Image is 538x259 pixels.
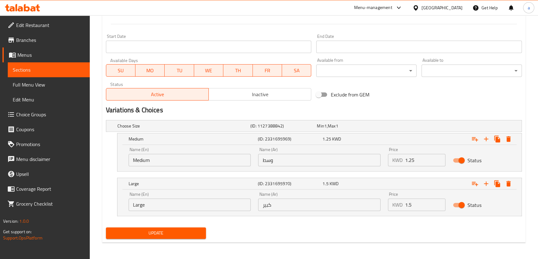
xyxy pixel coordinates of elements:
a: Choice Groups [2,107,90,122]
span: 1.25 [322,135,331,143]
div: Menu-management [354,4,392,11]
div: Expand [117,178,522,189]
span: TU [167,66,191,75]
button: Add choice group [469,133,481,145]
span: WE [197,66,221,75]
button: FR [253,64,282,77]
div: Expand [117,133,522,145]
button: TU [165,64,194,77]
span: 1.0.0 [19,217,29,225]
span: MO [138,66,162,75]
button: Clone new choice [492,133,503,145]
h5: (ID: 2331695970) [258,181,320,187]
input: Please enter price [405,199,445,211]
h2: Variations & Choices [106,105,522,115]
button: Update [106,227,206,239]
button: Add new choice [481,133,492,145]
span: TH [226,66,250,75]
span: SU [109,66,133,75]
button: Delete Large [503,178,514,189]
span: Version: [3,217,18,225]
span: KWD [330,180,339,188]
span: SA [285,66,309,75]
span: 1 [324,122,327,130]
div: Expand [106,120,522,132]
a: Coupons [2,122,90,137]
a: Menu disclaimer [2,152,90,167]
a: Promotions [2,137,90,152]
button: MO [135,64,165,77]
span: Branches [16,36,85,44]
a: Menus [2,47,90,62]
div: [GEOGRAPHIC_DATA] [422,4,463,11]
h5: Choose Size [117,123,248,129]
span: KWD [332,135,341,143]
span: Full Menu View [13,81,85,88]
span: Exclude from GEM [331,91,369,98]
button: Add choice group [469,178,481,189]
span: Promotions [16,141,85,148]
button: Delete Medium [503,133,514,145]
span: FR [255,66,280,75]
span: Coverage Report [16,185,85,193]
span: Sections [13,66,85,74]
span: Grocery Checklist [16,200,85,208]
a: Support.OpsPlatform [3,234,43,242]
input: Enter name En [129,154,251,166]
span: 1.5 [322,180,328,188]
span: Status [467,201,481,209]
a: Full Menu View [8,77,90,92]
a: Edit Restaurant [2,18,90,33]
button: SA [282,64,311,77]
button: WE [194,64,223,77]
p: KWD [392,201,403,208]
h5: (ID: 1127388842) [250,123,314,129]
span: Upsell [16,170,85,178]
input: Enter name En [129,199,251,211]
span: Coupons [16,126,85,133]
input: Please enter price [405,154,445,166]
button: Active [106,88,209,100]
a: Sections [8,62,90,77]
span: Edit Menu [13,96,85,103]
button: Inactive [208,88,311,100]
a: Upsell [2,167,90,181]
input: Enter name Ar [258,154,381,166]
a: Edit Menu [8,92,90,107]
span: Menus [17,51,85,59]
div: , [317,123,381,129]
button: SU [106,64,135,77]
input: Enter name Ar [258,199,381,211]
a: Coverage Report [2,181,90,196]
div: ​ [422,65,522,77]
span: Max [328,122,335,130]
span: Active [109,90,206,99]
h5: Large [129,181,255,187]
button: Clone new choice [492,178,503,189]
span: Menu disclaimer [16,155,85,163]
a: Grocery Checklist [2,196,90,211]
span: Choice Groups [16,111,85,118]
span: Status [467,157,481,164]
a: Branches [2,33,90,47]
button: TH [223,64,253,77]
h5: Medium [129,136,255,142]
p: KWD [392,156,403,164]
span: a [527,4,530,11]
button: Add new choice [481,178,492,189]
span: Edit Restaurant [16,21,85,29]
h5: (ID: 2331695969) [258,136,320,142]
span: Inactive [211,90,309,99]
span: 1 [336,122,338,130]
span: Get support on: [3,228,32,236]
div: ​ [316,65,417,77]
span: Min [317,122,324,130]
span: Update [111,229,201,237]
